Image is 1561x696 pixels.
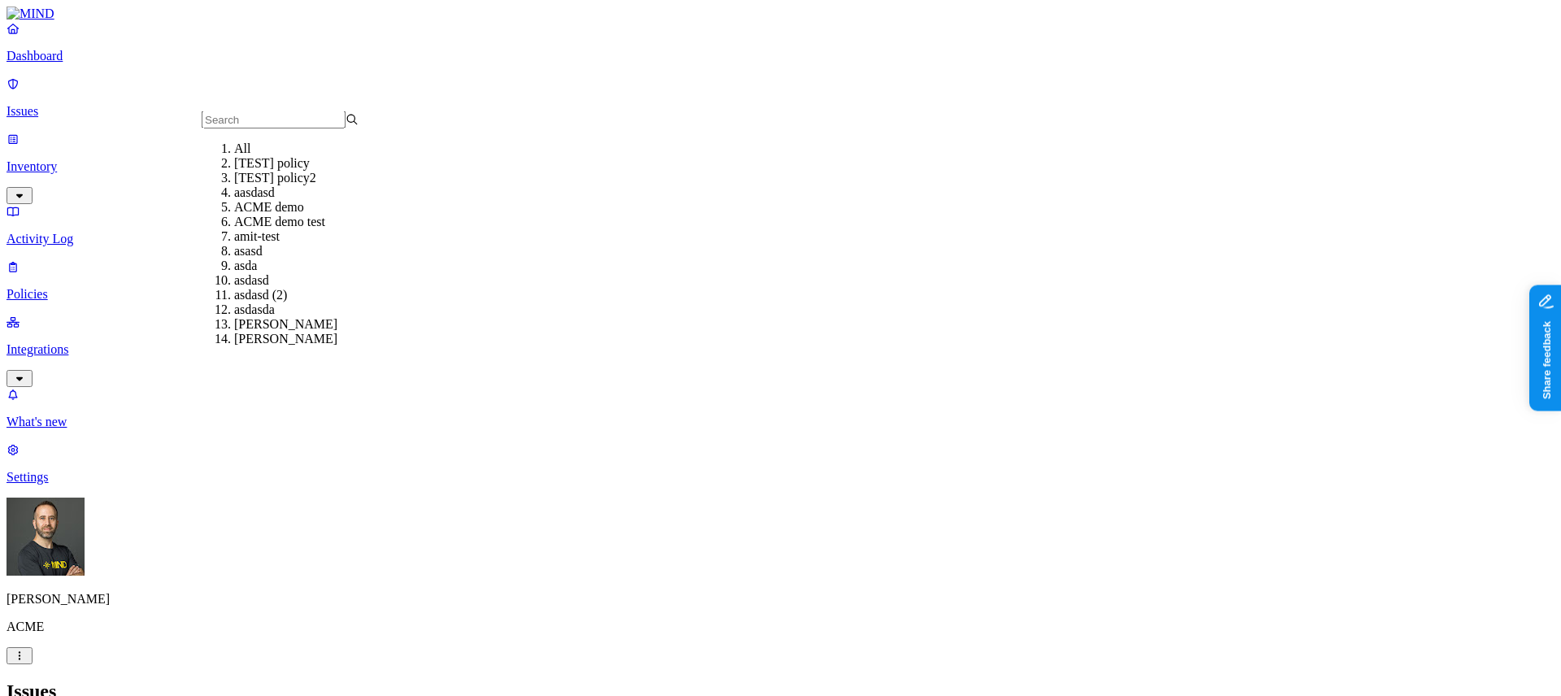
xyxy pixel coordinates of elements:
[7,498,85,576] img: Tom Mayblum
[7,204,1554,246] a: Activity Log
[7,232,1554,246] p: Activity Log
[202,111,346,128] input: Search
[234,302,391,317] div: asdasda
[7,259,1554,302] a: Policies
[234,259,391,273] div: asda
[234,229,391,244] div: amit-test
[7,387,1554,429] a: What's new
[234,317,391,332] div: [PERSON_NAME]
[234,215,391,229] div: ACME demo test
[7,415,1554,429] p: What's new
[7,287,1554,302] p: Policies
[7,342,1554,357] p: Integrations
[7,592,1554,607] p: [PERSON_NAME]
[7,7,54,21] img: MIND
[234,141,391,156] div: All
[7,620,1554,634] p: ACME
[234,200,391,215] div: ACME demo
[7,159,1554,174] p: Inventory
[7,315,1554,385] a: Integrations
[7,21,1554,63] a: Dashboard
[234,288,391,302] div: asdasd (2)
[234,332,391,346] div: [PERSON_NAME]
[7,104,1554,119] p: Issues
[234,273,391,288] div: asdasd
[7,132,1554,202] a: Inventory
[7,49,1554,63] p: Dashboard
[7,7,1554,21] a: MIND
[7,470,1554,485] p: Settings
[7,76,1554,119] a: Issues
[234,185,391,200] div: aasdasd
[234,171,391,185] div: [TEST] policy2
[234,156,391,171] div: [TEST] policy
[7,442,1554,485] a: Settings
[234,244,391,259] div: asasd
